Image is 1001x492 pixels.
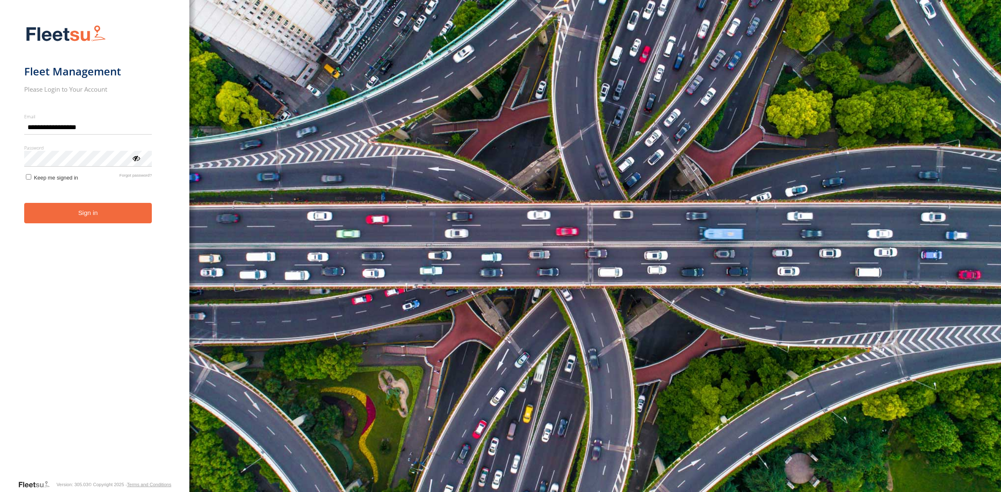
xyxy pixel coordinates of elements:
[26,174,31,180] input: Keep me signed in
[24,20,166,480] form: main
[88,482,171,487] div: © Copyright 2025 -
[24,65,152,78] h1: Fleet Management
[18,480,56,489] a: Visit our Website
[132,154,140,162] div: ViewPassword
[24,85,152,93] h2: Please Login to Your Account
[24,113,152,120] label: Email
[56,482,88,487] div: Version: 305.03
[127,482,171,487] a: Terms and Conditions
[24,145,152,151] label: Password
[24,23,108,45] img: Fleetsu
[34,175,78,181] span: Keep me signed in
[119,173,152,181] a: Forgot password?
[24,203,152,223] button: Sign in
